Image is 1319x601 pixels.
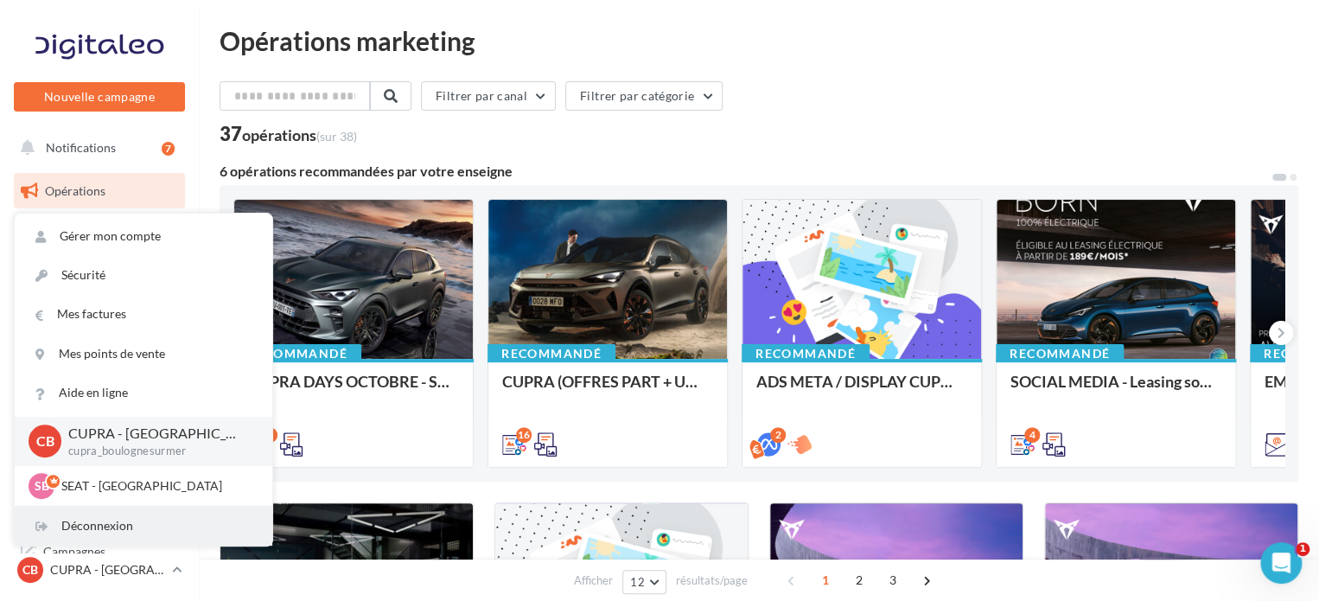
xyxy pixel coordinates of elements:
span: 2 [845,566,873,594]
div: SOCIAL MEDIA - Leasing social électrique - CUPRA Born [1010,373,1221,407]
a: Calendrier [10,432,188,469]
a: Campagnes [10,304,188,340]
div: 37 [220,125,357,144]
iframe: Intercom live chat [1260,542,1302,584]
div: 2 [770,427,786,443]
a: CB CUPRA - [GEOGRAPHIC_DATA] [14,553,185,586]
a: Sécurité [15,256,272,295]
p: CUPRA - [GEOGRAPHIC_DATA] [68,424,245,444]
a: Mes points de vente [15,335,272,374]
a: Opérations [10,173,188,209]
button: Nouvelle campagne [14,82,185,112]
span: Afficher [574,572,613,589]
button: Filtrer par catégorie [565,81,723,111]
div: 6 opérations recommandées par votre enseigne [220,164,1271,178]
span: 3 [879,566,907,594]
a: Mes factures [15,295,272,334]
div: 4 [1024,427,1040,443]
span: CB [22,561,38,579]
div: Recommandé [742,344,870,363]
a: PLV et print personnalisable [10,475,188,526]
div: Recommandé [487,344,615,363]
span: résultats/page [676,572,748,589]
div: Opérations marketing [220,28,1298,54]
a: Contacts [10,346,188,382]
div: CUPRA DAYS OCTOBRE - SOME [248,373,459,407]
div: Déconnexion [15,507,272,546]
span: 12 [630,575,645,589]
div: opérations [242,127,357,143]
span: CB [36,432,54,451]
button: 12 [622,570,666,594]
p: CUPRA - [GEOGRAPHIC_DATA] [50,561,165,579]
span: 1 [812,566,839,594]
p: SEAT - [GEOGRAPHIC_DATA] [61,477,252,495]
span: 1 [1296,542,1309,556]
a: Aide en ligne [15,374,272,412]
a: Médiathèque [10,389,188,425]
p: cupra_boulognesurmer [68,444,245,459]
span: SB [35,477,49,495]
div: ADS META / DISPLAY CUPRA DAYS Septembre 2025 [756,373,967,407]
span: Opérations [45,183,105,198]
button: Notifications 7 [10,130,182,166]
span: Notifications [46,140,116,155]
button: Filtrer par canal [421,81,556,111]
div: CUPRA (OFFRES PART + USP / OCT) - SOCIAL MEDIA [502,373,713,407]
div: 16 [516,427,532,443]
div: Recommandé [233,344,361,363]
span: (sur 38) [316,129,357,144]
a: Boîte de réception2 [10,215,188,253]
div: 7 [162,142,175,156]
a: Visibilité en ligne [10,260,188,297]
a: Gérer mon compte [15,217,272,256]
div: Recommandé [996,344,1124,363]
